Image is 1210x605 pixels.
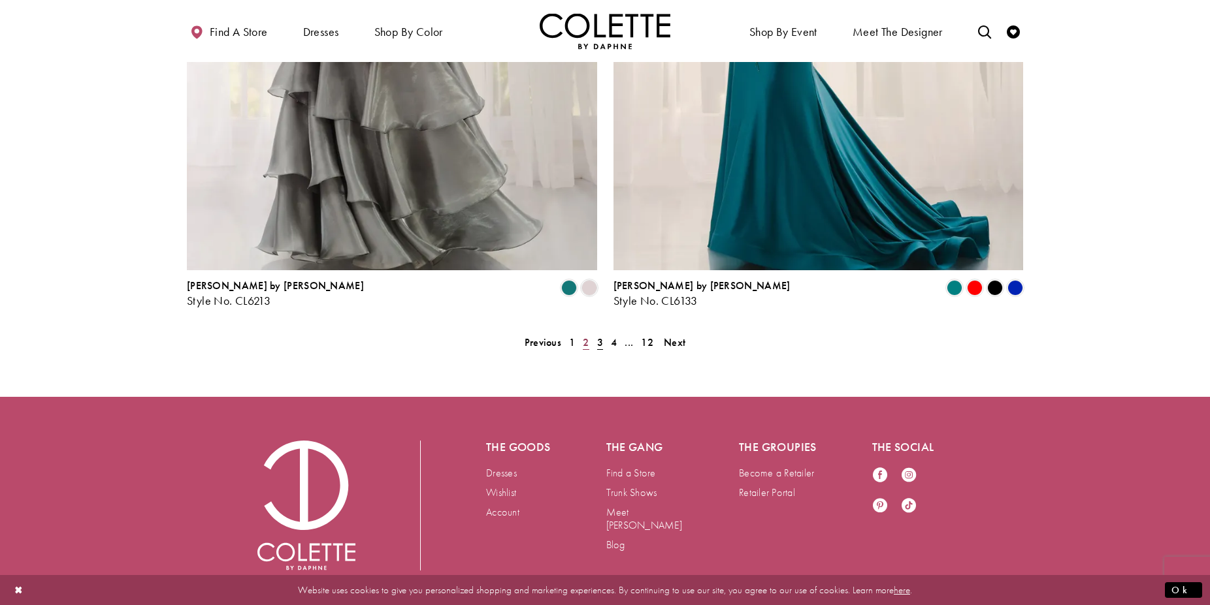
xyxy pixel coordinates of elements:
[583,335,589,349] span: 2
[621,333,637,352] a: ...
[579,333,593,352] a: 2
[739,441,820,454] h5: The groupies
[257,441,355,570] a: Visit Colette by Daphne Homepage
[1004,13,1023,49] a: Check Wishlist
[901,497,917,515] a: Visit our TikTok - Opens in new tab
[565,333,579,352] a: 1
[540,13,670,49] a: Visit Home Page
[975,13,994,49] a: Toggle search
[607,333,621,352] a: 4
[746,13,821,49] span: Shop By Event
[593,333,607,352] span: Current page
[987,280,1003,296] i: Black
[540,13,670,49] img: Colette by Daphne
[257,441,355,570] img: Colette by Daphne
[187,293,270,308] span: Style No. CL6213
[486,441,554,454] h5: The goods
[486,486,516,499] a: Wishlist
[521,333,565,352] a: Prev Page
[637,333,657,352] a: 12
[525,335,561,349] span: Previous
[187,279,364,292] span: [PERSON_NAME] by [PERSON_NAME]
[94,581,1116,598] p: Website uses cookies to give you personalized shopping and marketing experiences. By continuing t...
[613,280,791,307] div: Colette by Daphne Style No. CL6133
[374,25,443,39] span: Shop by color
[303,25,339,39] span: Dresses
[641,335,653,349] span: 12
[210,25,268,39] span: Find a store
[1165,582,1202,598] button: Submit Dialog
[606,486,657,499] a: Trunk Shows
[187,280,364,307] div: Colette by Daphne Style No. CL6213
[947,280,962,296] i: Teal
[739,466,814,480] a: Become a Retailer
[872,441,953,454] h5: The social
[1007,280,1023,296] i: Royal Blue
[611,335,617,349] span: 4
[967,280,983,296] i: Red
[300,13,342,49] span: Dresses
[606,538,625,551] a: Blog
[866,460,936,521] ul: Follow us
[606,505,682,532] a: Meet [PERSON_NAME]
[872,467,888,484] a: Visit our Facebook - Opens in new tab
[371,13,446,49] span: Shop by color
[606,441,687,454] h5: The gang
[872,497,888,515] a: Visit our Pinterest - Opens in new tab
[581,280,597,296] i: Petal
[606,466,656,480] a: Find a Store
[739,486,795,499] a: Retailer Portal
[8,578,30,601] button: Close Dialog
[660,333,689,352] a: Next Page
[849,13,946,49] a: Meet the designer
[187,13,270,49] a: Find a store
[664,335,685,349] span: Next
[894,583,910,596] a: here
[613,279,791,292] span: [PERSON_NAME] by [PERSON_NAME]
[625,335,633,349] span: ...
[561,280,577,296] i: Ivy
[613,293,698,308] span: Style No. CL6133
[569,335,575,349] span: 1
[486,466,517,480] a: Dresses
[853,25,943,39] span: Meet the designer
[486,505,519,519] a: Account
[901,467,917,484] a: Visit our Instagram - Opens in new tab
[749,25,817,39] span: Shop By Event
[597,335,603,349] span: 3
